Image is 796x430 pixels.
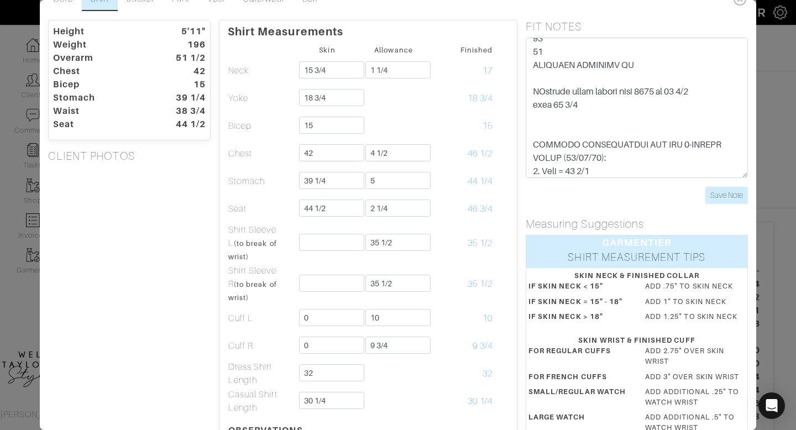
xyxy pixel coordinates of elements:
[520,311,637,326] dt: IF SKIN NECK > 18"
[158,65,214,78] dt: 42
[526,235,747,250] div: GARMENTIER
[637,345,753,366] dd: ADD 2.75" OVER SKIN WRIST
[228,85,294,112] td: Yoke
[158,118,214,131] dt: 44 1/2
[45,51,158,65] dt: Overarm
[228,264,294,305] td: Shirt Sleeve R
[758,392,785,419] div: Open Intercom Messenger
[158,25,214,38] dt: 5'11"
[468,238,493,248] span: 35 1/2
[473,341,493,351] span: 9 3/4
[319,46,335,54] small: Skin
[48,149,211,162] h5: CLIENT PHOTOS
[637,296,753,307] dd: ADD 1" TO SKIN NECK
[45,65,158,78] dt: Chest
[158,51,214,65] dt: 51 1/2
[526,217,748,230] h5: Measuring Suggestions
[158,104,214,118] dt: 38 3/4
[228,239,277,261] small: (to break of wrist)
[45,104,158,118] dt: Waist
[483,369,493,379] span: 32
[526,38,748,178] textarea: LOREM 8033: IPS 4/8 DOLO SI AMETCON AD ELITSE (DOEIUSMO TE INCIDIDUN) UTLAB ETDOL MAGNA 44 93 51 ...
[468,204,493,214] span: 46 3/4
[468,176,493,186] span: 44 1/4
[45,78,158,91] dt: Bicep
[526,250,747,268] div: SHIRT MEASUREMENT TIPS
[520,345,637,371] dt: FOR REGULAR CUFFS
[45,38,158,51] dt: Weight
[228,20,509,38] p: Shirt Measurements
[520,371,637,386] dt: FOR FRENCH CUFFS
[45,91,158,104] dt: Stomach
[468,396,493,406] span: 30 1/4
[528,270,745,281] div: SKIN NECK & FINISHED COLLAR
[374,46,412,54] small: Allowance
[468,279,493,289] span: 35 1/2
[228,332,294,360] td: Cuff R
[45,25,158,38] dt: Height
[520,296,637,311] dt: IF SKIN NECK = 15" - 18"
[637,281,753,291] dd: ADD .75" TO SKIN NECK
[637,386,753,407] dd: ADD ADDITIONAL .25" TO WATCH WRIST
[228,387,294,415] td: Casual Shirt Length
[528,335,745,345] div: SKIN WRIST & FINISHED CUFF
[158,38,214,51] dt: 196
[228,57,294,85] td: Neck
[228,167,294,195] td: Stomach
[468,149,493,159] span: 46 1/2
[637,371,753,382] dd: ADD 3" OVER SKIN WRIST
[158,91,214,104] dt: 39 1/4
[520,281,637,296] dt: IF SKIN NECK < 15"
[228,305,294,332] td: Cuff L
[158,78,214,91] dt: 15
[228,360,294,387] td: Dress Shirt Length
[228,112,294,140] td: Bicep
[228,280,277,302] small: (to break of wrist)
[483,121,493,131] span: 15
[228,223,294,264] td: Shirt Sleeve L
[460,46,493,54] small: Finished
[520,386,637,412] dt: SMALL/REGULAR WATCH
[45,118,158,131] dt: Seat
[228,140,294,167] td: Chest
[468,93,493,103] span: 18 3/4
[637,311,753,322] dd: ADD 1.25" TO SKIN NECK
[705,187,748,204] input: Save Note
[483,313,493,323] span: 10
[228,195,294,223] td: Seat
[526,20,748,33] h5: FIT NOTES
[483,66,493,76] span: 17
